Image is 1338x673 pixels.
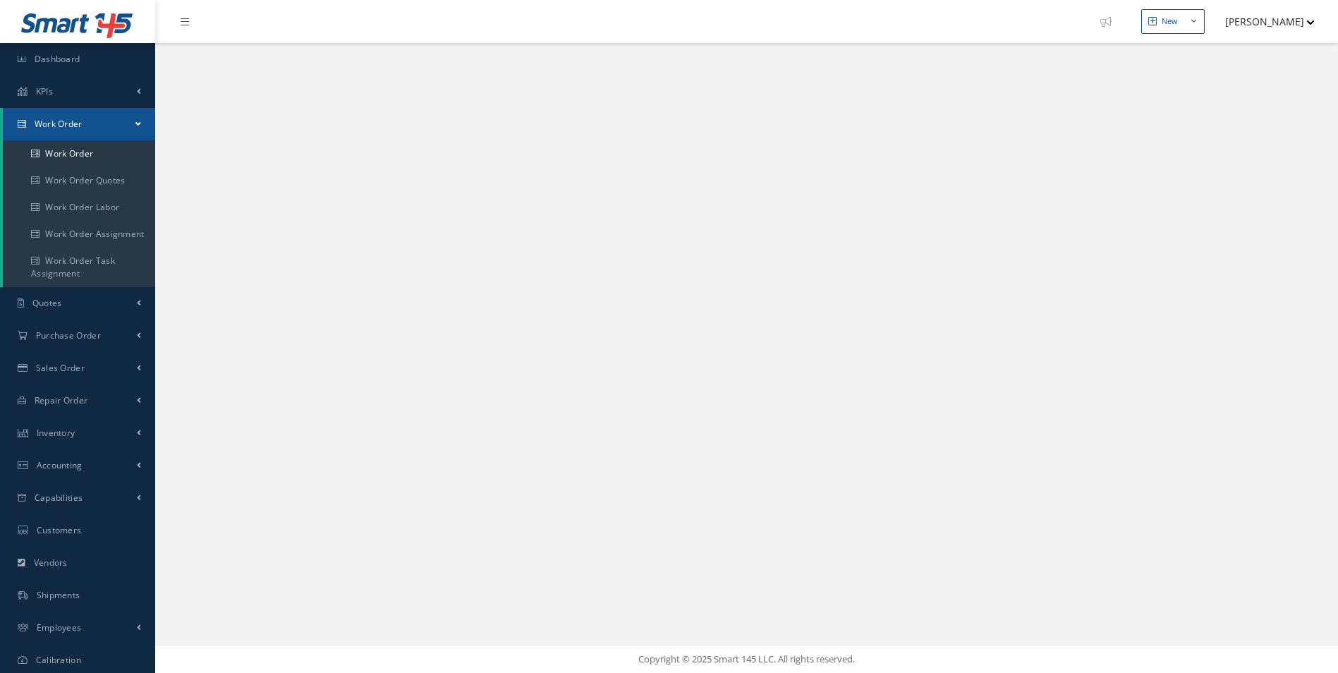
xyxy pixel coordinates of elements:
a: Work Order Labor [3,194,155,221]
span: Shipments [37,589,80,601]
span: Customers [37,524,82,536]
button: New [1141,9,1205,34]
span: Employees [37,622,82,633]
a: Work Order [3,108,155,140]
span: Calibration [36,654,81,666]
button: [PERSON_NAME] [1212,8,1315,35]
span: Sales Order [36,362,85,374]
span: Inventory [37,427,75,439]
span: Quotes [32,297,62,309]
span: Repair Order [35,394,88,406]
span: Work Order [35,118,83,130]
a: Work Order Assignment [3,221,155,248]
span: Capabilities [35,492,83,504]
div: Copyright © 2025 Smart 145 LLC. All rights reserved. [169,653,1324,667]
span: Accounting [37,459,83,471]
div: New [1162,16,1178,28]
a: Work Order Quotes [3,167,155,194]
span: Purchase Order [36,329,101,341]
span: KPIs [36,85,53,97]
span: Vendors [34,557,68,569]
span: Dashboard [35,53,80,65]
a: Work Order Task Assignment [3,248,155,287]
a: Work Order [3,140,155,167]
